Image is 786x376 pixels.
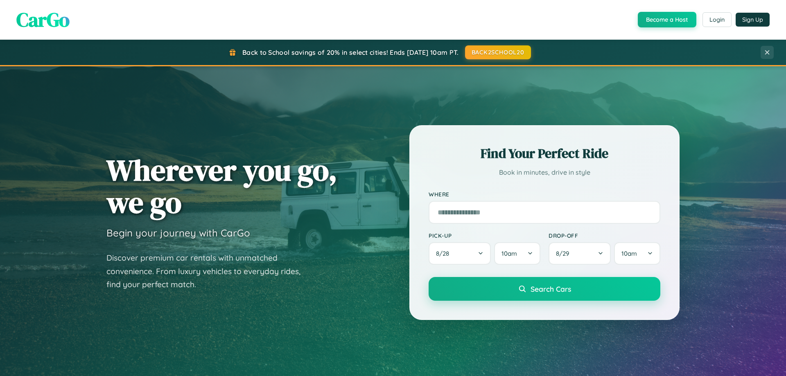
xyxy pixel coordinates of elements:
span: Search Cars [531,284,571,293]
button: Login [702,12,732,27]
span: 10am [501,250,517,257]
button: Sign Up [736,13,770,27]
p: Book in minutes, drive in style [429,167,660,178]
span: CarGo [16,6,70,33]
span: 8 / 29 [556,250,573,257]
label: Drop-off [549,232,660,239]
span: 8 / 28 [436,250,453,257]
label: Where [429,191,660,198]
button: 8/29 [549,242,611,265]
span: 10am [621,250,637,257]
button: Search Cars [429,277,660,301]
span: Back to School savings of 20% in select cities! Ends [DATE] 10am PT. [242,48,458,56]
p: Discover premium car rentals with unmatched convenience. From luxury vehicles to everyday rides, ... [106,251,311,291]
button: 8/28 [429,242,491,265]
h2: Find Your Perfect Ride [429,144,660,162]
button: 10am [494,242,540,265]
button: 10am [614,242,660,265]
button: Become a Host [638,12,696,27]
button: BACK2SCHOOL20 [465,45,531,59]
h3: Begin your journey with CarGo [106,227,250,239]
label: Pick-up [429,232,540,239]
h1: Wherever you go, we go [106,154,337,218]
